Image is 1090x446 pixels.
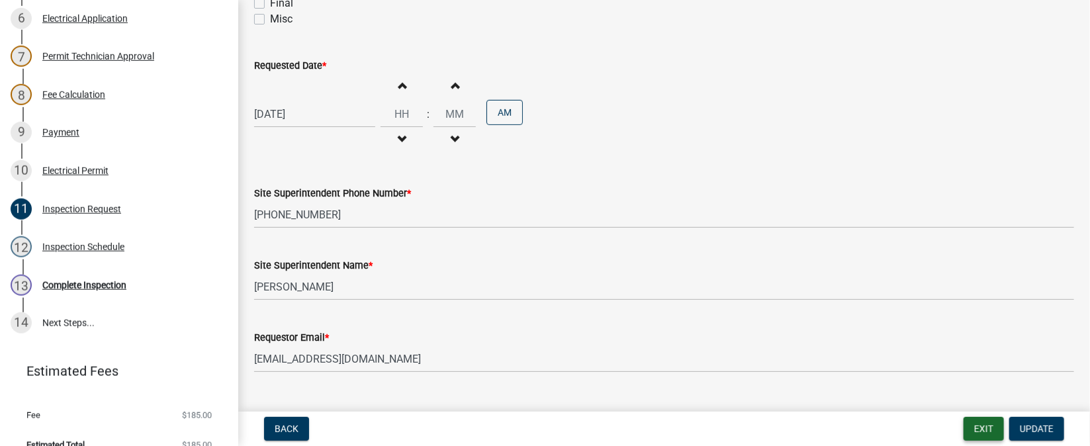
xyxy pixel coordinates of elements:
label: Misc [270,11,293,27]
span: $185.00 [182,411,212,420]
button: AM [486,100,523,125]
div: Electrical Permit [42,166,109,175]
div: 13 [11,275,32,296]
div: Electrical Application [42,14,128,23]
div: 6 [11,8,32,29]
div: 7 [11,46,32,67]
div: Permit Technician Approval [42,52,154,61]
div: 14 [11,312,32,334]
label: Requestor Email [254,334,329,343]
div: 10 [11,160,32,181]
div: Payment [42,128,79,137]
div: Inspection Request [42,204,121,214]
div: 9 [11,122,32,143]
div: 11 [11,199,32,220]
button: Back [264,417,309,441]
span: Fee [26,411,40,420]
span: Update [1020,424,1054,434]
a: Estimated Fees [11,358,217,384]
div: 12 [11,236,32,257]
input: mm/dd/yyyy [254,101,375,128]
label: Site Superintendent Phone Number [254,189,411,199]
div: Fee Calculation [42,90,105,99]
div: : [423,107,433,122]
button: Update [1009,417,1064,441]
input: Hours [381,101,423,128]
label: Requested Date [254,62,326,71]
input: Minutes [433,101,476,128]
div: Complete Inspection [42,281,126,290]
div: Inspection Schedule [42,242,124,251]
span: Back [275,424,298,434]
label: Site Superintendent Name [254,261,373,271]
button: Exit [964,417,1004,441]
div: 8 [11,84,32,105]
